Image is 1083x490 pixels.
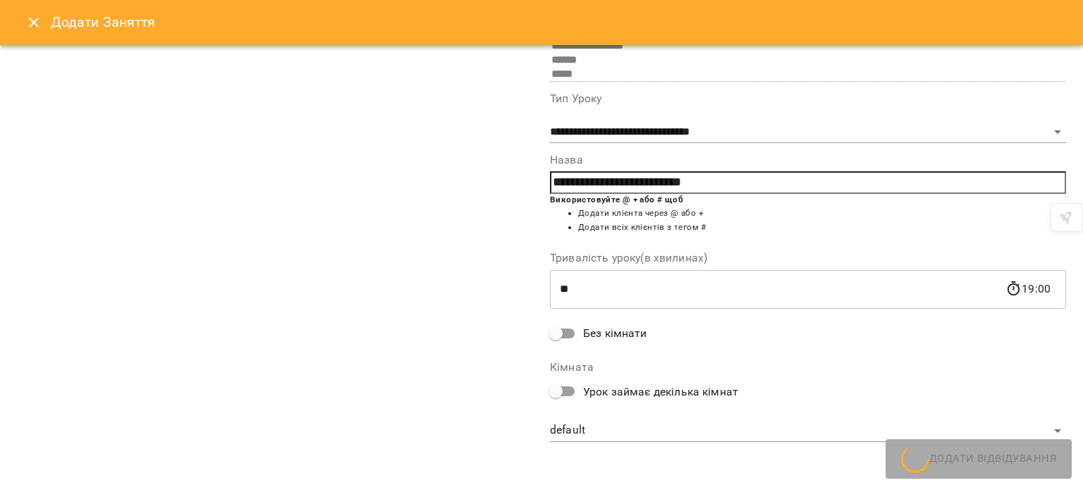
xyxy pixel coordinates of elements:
[51,11,1066,33] h6: Додати Заняття
[583,384,738,400] span: Урок займає декілька кімнат
[550,419,1066,442] div: default
[550,195,683,204] b: Використовуйте @ + або # щоб
[550,93,1066,104] label: Тип Уроку
[578,221,1066,235] li: Додати всіх клієнтів з тегом #
[550,362,1066,373] label: Кімната
[17,6,51,39] button: Close
[578,207,1066,221] li: Додати клієнта через @ або +
[550,154,1066,166] label: Назва
[583,325,647,342] span: Без кімнати
[550,252,1066,264] label: Тривалість уроку(в хвилинах)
